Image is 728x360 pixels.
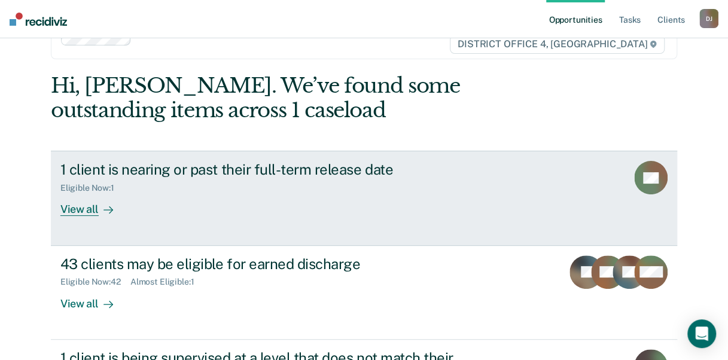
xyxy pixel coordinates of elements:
div: 1 client is nearing or past their full-term release date [60,161,480,178]
button: DJ [699,9,718,28]
div: Almost Eligible : 1 [130,277,204,287]
a: 1 client is nearing or past their full-term release dateEligible Now:1View all [51,151,677,245]
img: Recidiviz [10,13,67,26]
div: Eligible Now : 42 [60,277,130,287]
span: DISTRICT OFFICE 4, [GEOGRAPHIC_DATA] [450,35,665,54]
div: Hi, [PERSON_NAME]. We’ve found some outstanding items across 1 caseload [51,74,552,123]
div: View all [60,287,127,310]
div: Open Intercom Messenger [687,319,716,348]
div: D J [699,9,718,28]
div: Eligible Now : 1 [60,183,124,193]
a: 43 clients may be eligible for earned dischargeEligible Now:42Almost Eligible:1View all [51,246,677,340]
div: View all [60,193,127,216]
div: 43 clients may be eligible for earned discharge [60,255,480,273]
